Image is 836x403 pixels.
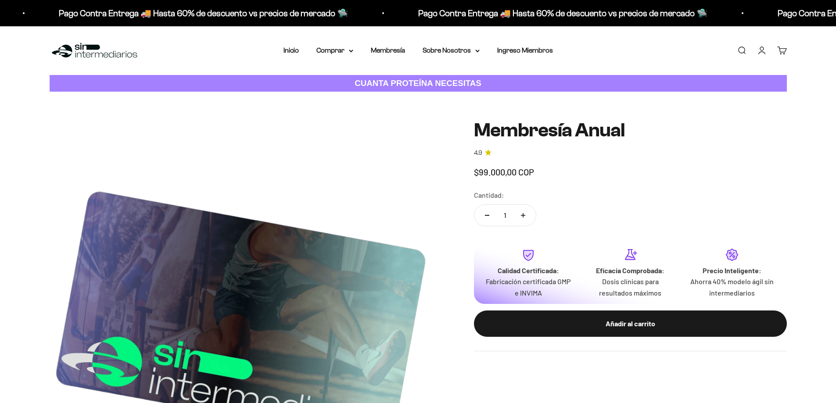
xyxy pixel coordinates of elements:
a: CUANTA PROTEÍNA NECESITAS [50,75,787,92]
button: Añadir al carrito [474,310,787,337]
a: Ingreso Miembros [497,46,553,54]
p: Ahorra 40% modelo ágil sin intermediarios [688,276,776,298]
p: Pago Contra Entrega 🚚 Hasta 60% de descuento vs precios de mercado 🛸 [52,6,341,20]
button: Reducir cantidad [474,205,500,226]
label: Cantidad: [474,189,504,201]
span: 4.9 [474,148,482,158]
p: Fabricación certificada GMP e INVIMA [484,276,572,298]
strong: Calidad Certificada: [498,266,559,275]
summary: Sobre Nosotros [423,45,480,56]
a: Inicio [283,46,299,54]
a: Membresía [371,46,405,54]
summary: Comprar [316,45,353,56]
p: Pago Contra Entrega 🚚 Hasta 60% de descuento vs precios de mercado 🛸 [411,6,700,20]
p: Dosis clínicas para resultados máximos [586,276,674,298]
sale-price: $99.000,00 COP [474,165,534,179]
strong: Precio Inteligente: [703,266,761,275]
strong: Eficacia Comprobada: [596,266,664,275]
div: Añadir al carrito [492,318,769,329]
h1: Membresía Anual [474,120,787,141]
a: 4.94.9 de 5.0 estrellas [474,148,787,158]
strong: CUANTA PROTEÍNA NECESITAS [355,78,481,88]
button: Aumentar cantidad [510,205,536,226]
